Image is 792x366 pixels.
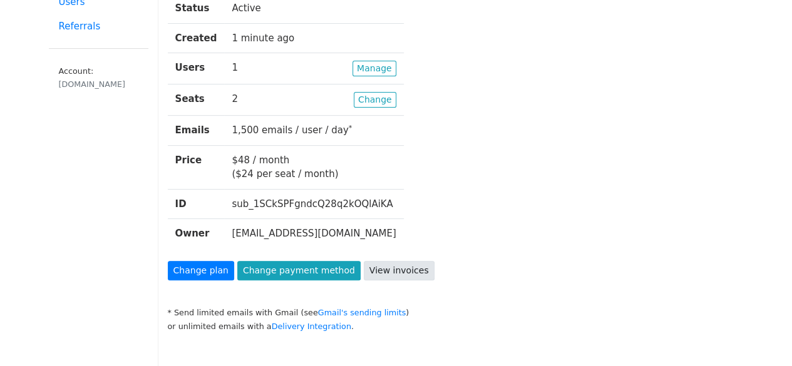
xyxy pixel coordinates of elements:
th: Seats [168,84,225,116]
td: $48 / month ($24 per seat / month) [224,145,403,189]
a: Change [354,92,396,108]
div: [DOMAIN_NAME] [59,78,138,90]
a: Referrals [49,14,148,39]
th: Users [168,53,225,84]
a: Gmail's sending limits [318,308,406,317]
td: 1 minute ago [224,23,403,53]
a: Change plan [168,261,234,280]
td: 1,500 emails / user / day [224,116,403,146]
iframe: Chat Widget [729,306,792,366]
th: ID [168,189,225,219]
td: [EMAIL_ADDRESS][DOMAIN_NAME] [224,219,403,248]
a: View invoices [364,261,435,280]
td: sub_1SCkSPFgndcQ28q2kOQlAiKA [224,189,403,219]
small: * Send limited emails with Gmail (see ) or unlimited emails with a . [168,308,409,332]
a: Delivery Integration [272,322,351,331]
th: Created [168,23,225,53]
td: 2 [224,84,403,116]
a: Manage [352,61,396,76]
th: Owner [168,219,225,248]
th: Price [168,145,225,189]
td: 1 [224,53,403,84]
small: Account: [59,66,138,90]
th: Emails [168,116,225,146]
a: Change payment method [237,261,361,280]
